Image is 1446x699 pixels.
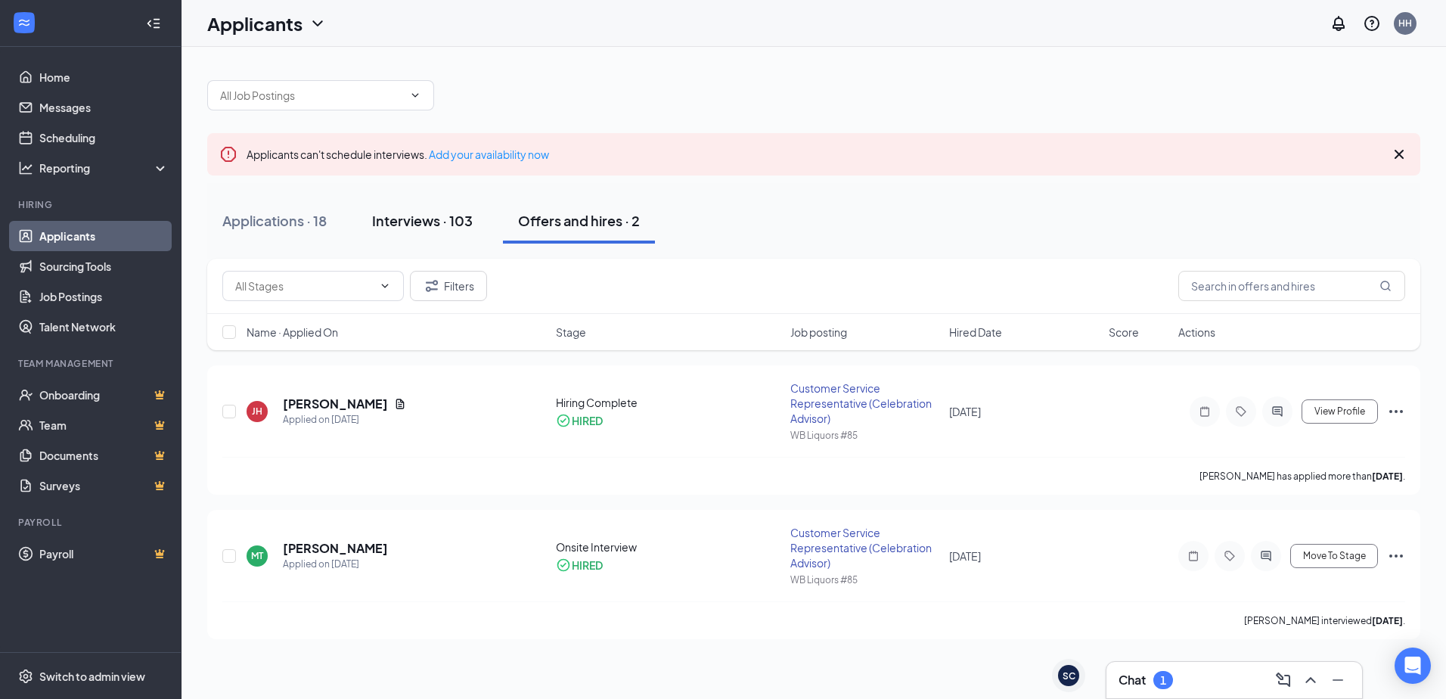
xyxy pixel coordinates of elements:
div: Applied on [DATE] [283,412,406,427]
a: PayrollCrown [39,539,169,569]
a: DocumentsCrown [39,440,169,471]
svg: ComposeMessage [1274,671,1292,689]
svg: ChevronUp [1302,671,1320,689]
svg: Note [1196,405,1214,418]
span: Hired Date [949,325,1002,340]
input: Search in offers and hires [1178,271,1405,301]
div: WB Liquors #85 [790,429,941,442]
div: Reporting [39,160,169,176]
svg: Ellipses [1387,402,1405,421]
span: Score [1109,325,1139,340]
div: MT [251,549,263,562]
a: SurveysCrown [39,471,169,501]
div: JH [252,405,262,418]
svg: Tag [1232,405,1250,418]
svg: ChevronDown [409,89,421,101]
svg: MagnifyingGlass [1379,280,1392,292]
b: [DATE] [1372,615,1403,626]
a: Home [39,62,169,92]
p: [PERSON_NAME] interviewed . [1244,614,1405,627]
span: Stage [556,325,586,340]
button: Filter Filters [410,271,487,301]
div: WB Liquors #85 [790,573,941,586]
svg: ActiveChat [1268,405,1286,418]
svg: ChevronDown [379,280,391,292]
p: [PERSON_NAME] has applied more than . [1199,470,1405,483]
span: [DATE] [949,549,981,563]
h5: [PERSON_NAME] [283,540,388,557]
svg: WorkstreamLogo [17,15,32,30]
svg: Note [1184,550,1202,562]
div: Offers and hires · 2 [518,211,640,230]
a: Scheduling [39,123,169,153]
svg: Analysis [18,160,33,176]
a: Applicants [39,221,169,251]
span: Move To Stage [1303,551,1366,561]
svg: Document [394,398,406,410]
input: All Job Postings [220,87,403,104]
svg: Error [219,145,237,163]
span: [DATE] [949,405,981,418]
svg: CheckmarkCircle [556,558,571,573]
a: Add your availability now [429,148,549,161]
div: Customer Service Representative (Celebration Advisor) [790,525,941,570]
a: Job Postings [39,281,169,312]
button: Move To Stage [1290,544,1378,568]
span: View Profile [1314,406,1365,417]
svg: Ellipses [1387,547,1405,565]
span: Actions [1178,325,1215,340]
svg: Cross [1390,145,1408,163]
button: ComposeMessage [1271,668,1296,692]
h1: Applicants [207,11,303,36]
div: Hiring Complete [556,395,781,410]
a: Messages [39,92,169,123]
div: Open Intercom Messenger [1395,648,1431,684]
div: Payroll [18,516,166,529]
h3: Chat [1119,672,1146,688]
div: Team Management [18,357,166,370]
svg: Tag [1221,550,1239,562]
svg: Notifications [1330,14,1348,33]
button: Minimize [1326,668,1350,692]
svg: Collapse [146,16,161,31]
svg: CheckmarkCircle [556,413,571,428]
div: Onsite Interview [556,539,781,555]
svg: Minimize [1329,671,1347,689]
span: Job posting [790,325,847,340]
svg: Filter [423,277,441,295]
div: Interviews · 103 [372,211,473,230]
svg: ChevronDown [309,14,327,33]
a: Talent Network [39,312,169,342]
div: HH [1398,17,1412,30]
svg: Settings [18,669,33,684]
div: Applications · 18 [222,211,327,230]
div: Customer Service Representative (Celebration Advisor) [790,381,941,426]
div: HIRED [572,558,603,573]
div: Switch to admin view [39,669,145,684]
a: TeamCrown [39,410,169,440]
b: [DATE] [1372,471,1403,482]
span: Applicants can't schedule interviews. [247,148,549,161]
a: OnboardingCrown [39,380,169,410]
div: SC [1063,669,1075,682]
a: Sourcing Tools [39,251,169,281]
svg: QuestionInfo [1363,14,1381,33]
div: HIRED [572,413,603,428]
svg: ActiveChat [1257,550,1275,562]
button: View Profile [1302,399,1378,424]
button: ChevronUp [1299,668,1323,692]
span: Name · Applied On [247,325,338,340]
div: 1 [1160,674,1166,687]
input: All Stages [235,278,373,294]
h5: [PERSON_NAME] [283,396,388,412]
div: Applied on [DATE] [283,557,388,572]
div: Hiring [18,198,166,211]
